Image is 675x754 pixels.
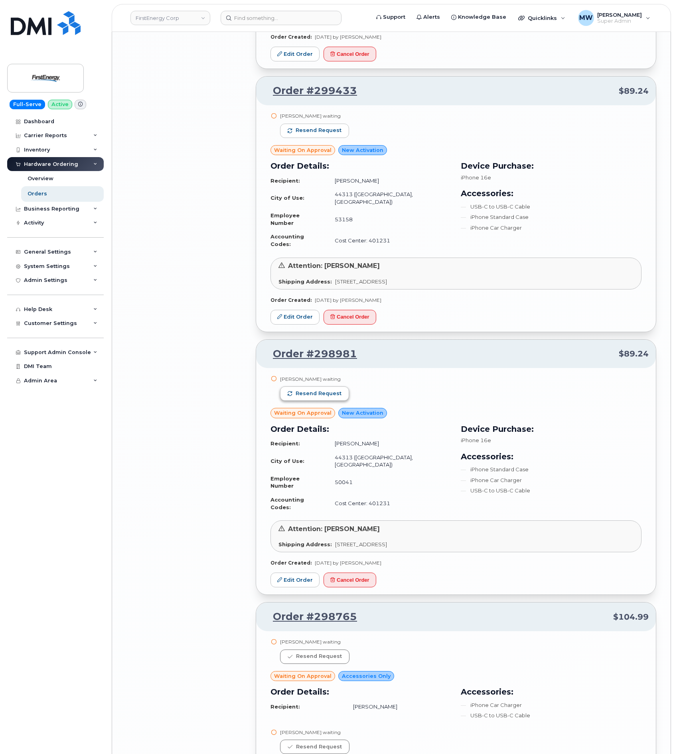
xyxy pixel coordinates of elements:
div: [PERSON_NAME] waiting [280,638,349,645]
div: [PERSON_NAME] waiting [280,729,349,736]
span: iPhone 16e [461,174,491,181]
button: Cancel Order [324,310,376,325]
span: Resend request [296,390,341,397]
td: [PERSON_NAME] [346,700,451,714]
a: Knowledge Base [446,9,512,25]
span: Quicklinks [528,15,557,21]
a: Edit Order [270,47,320,61]
span: Super Admin [597,18,642,24]
span: Accessories Only [342,672,391,680]
span: $89.24 [619,348,649,360]
span: [STREET_ADDRESS] [335,541,387,547]
strong: Order Created: [270,34,312,40]
h3: Accessories: [461,451,641,463]
li: iPhone Car Charger [461,701,641,709]
li: iPhone Car Charger [461,476,641,484]
td: [PERSON_NAME] [328,174,451,188]
span: Waiting On Approval [274,146,332,154]
h3: Device Purchase: [461,160,641,172]
button: Resend request [280,740,349,754]
li: iPhone Standard Case [461,466,641,473]
input: Find something... [221,11,341,25]
span: New Activation [342,409,383,417]
span: Knowledge Base [458,13,506,21]
strong: Shipping Address: [278,278,332,285]
a: Edit Order [270,573,320,587]
button: Cancel Order [324,47,376,61]
strong: City of Use: [270,195,304,201]
strong: Employee Number [270,475,300,489]
span: $104.99 [613,611,649,623]
a: FirstEnergy Corp [130,11,210,25]
span: Alerts [423,13,440,21]
span: [DATE] by [PERSON_NAME] [315,297,381,303]
strong: Recipient: [270,177,300,184]
td: 44313 ([GEOGRAPHIC_DATA], [GEOGRAPHIC_DATA]) [328,451,451,472]
div: [PERSON_NAME] waiting [280,112,349,119]
strong: Order Created: [270,297,312,303]
span: Resend request [296,653,342,660]
span: MW [579,13,593,23]
a: Order #298765 [263,610,357,624]
span: Attention: [PERSON_NAME] [288,262,380,270]
a: Order #298981 [263,347,357,361]
div: [PERSON_NAME] waiting [280,376,349,382]
a: Alerts [411,9,446,25]
strong: Employee Number [270,212,300,226]
button: Resend request [280,650,349,664]
li: iPhone Car Charger [461,224,641,232]
span: $89.24 [619,85,649,97]
a: Support [371,9,411,25]
span: Resend request [296,743,342,750]
span: [DATE] by [PERSON_NAME] [315,34,381,40]
strong: Recipient: [270,440,300,447]
td: [PERSON_NAME] [328,437,451,451]
h3: Accessories: [461,187,641,199]
span: Attention: [PERSON_NAME] [288,525,380,533]
h3: Order Details: [270,686,451,698]
span: [PERSON_NAME] [597,12,642,18]
h3: Device Purchase: [461,423,641,435]
div: Marissa Weiss [572,10,656,26]
h3: Order Details: [270,423,451,435]
span: Waiting On Approval [274,409,332,417]
a: Order #299433 [263,84,357,98]
button: Cancel Order [324,573,376,587]
span: [DATE] by [PERSON_NAME] [315,560,381,566]
a: Edit Order [270,310,320,325]
strong: Shipping Address: [278,541,332,547]
button: Resend request [280,124,349,138]
td: 53158 [328,209,451,230]
h3: Order Details: [270,160,451,172]
strong: City of Use: [270,458,304,464]
span: Support [383,13,405,21]
strong: Recipient: [270,703,300,710]
td: Cost Center: 401231 [328,493,451,514]
span: New Activation [342,146,383,154]
strong: Accounting Codes: [270,233,304,247]
strong: Accounting Codes: [270,496,304,510]
strong: Order Created: [270,560,312,566]
span: Resend request [296,127,341,134]
li: USB-C to USB-C Cable [461,203,641,211]
span: [STREET_ADDRESS] [335,278,387,285]
td: 44313 ([GEOGRAPHIC_DATA], [GEOGRAPHIC_DATA]) [328,187,451,209]
iframe: Messenger Launcher [640,719,669,748]
h3: Accessories: [461,686,641,698]
li: USB-C to USB-C Cable [461,487,641,494]
td: 50041 [328,472,451,493]
td: Cost Center: 401231 [328,230,451,251]
button: Resend request [280,386,349,401]
div: Quicklinks [513,10,571,26]
li: iPhone Standard Case [461,213,641,221]
li: USB-C to USB-C Cable [461,712,641,719]
span: Waiting On Approval [274,672,332,680]
span: iPhone 16e [461,437,491,443]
